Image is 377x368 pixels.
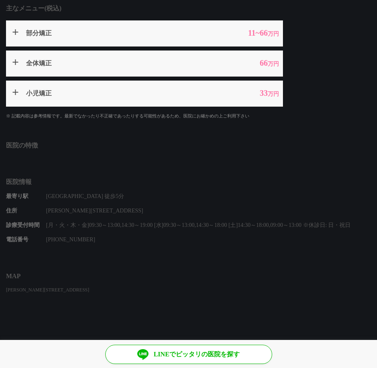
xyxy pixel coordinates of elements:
dt: 小児矯正 [26,89,211,99]
p: ※ 記載内容は参考情報です。最新でなかったり不正確であったりする可能性があるため、医院にお確かめの上ご利用下さい [6,113,371,119]
dd: [PHONE_NUMBER] [46,235,371,244]
h2: 医院情報 [6,178,371,186]
dt: 電話番号 [6,235,46,244]
h2: 主なメニュー(税込) [6,4,371,12]
summary: 全体矯正66万円 [6,51,283,77]
span: [GEOGRAPHIC_DATA] 徒歩5分 [46,193,124,199]
dt: 診療受付時間 [6,221,46,229]
dd: 33 [215,89,279,99]
span: 万円 [268,31,279,37]
dt: 最寄り駅 [6,192,46,200]
span: 万円 [268,61,279,67]
h2: MAP [6,272,371,280]
summary: 部分矯正11~66万円 [6,20,283,47]
dd: [PERSON_NAME][STREET_ADDRESS] [46,206,371,215]
dt: 部分矯正 [26,28,211,38]
summary: 小児矯正33万円 [6,81,283,107]
span: 万円 [268,91,279,97]
div: [PERSON_NAME][STREET_ADDRESS] [6,286,371,293]
a: LINEでピッタリの医院を探す [105,345,272,364]
dt: 全体矯正 [26,59,211,69]
dd: 66 [215,59,279,69]
dt: 住所 [6,206,46,215]
h2: 医院の特徴 [6,141,371,150]
dd: 11 ~66 [215,28,279,38]
span: [月・火・木・金]09:30～13:00,14:30～19:00 [水]09:30～13:00,14:30～18:00 [土]14:30～18:00,09:00～13:00 ※休診日: 日・祝日 [46,222,351,228]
